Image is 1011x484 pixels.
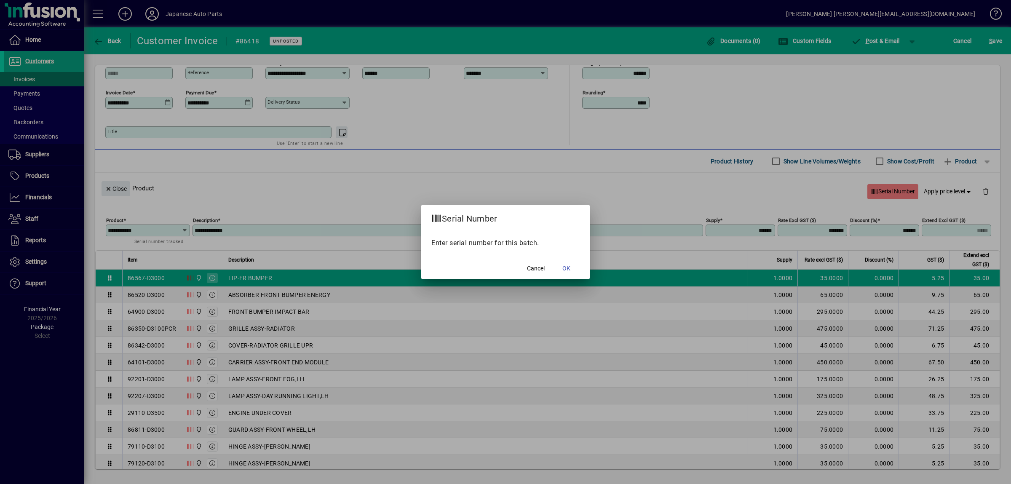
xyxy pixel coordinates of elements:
[431,238,580,248] p: Enter serial number for this batch.
[527,264,545,273] span: Cancel
[562,264,570,273] span: OK
[522,261,549,276] button: Cancel
[421,205,507,229] h2: Serial Number
[553,261,580,276] button: OK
